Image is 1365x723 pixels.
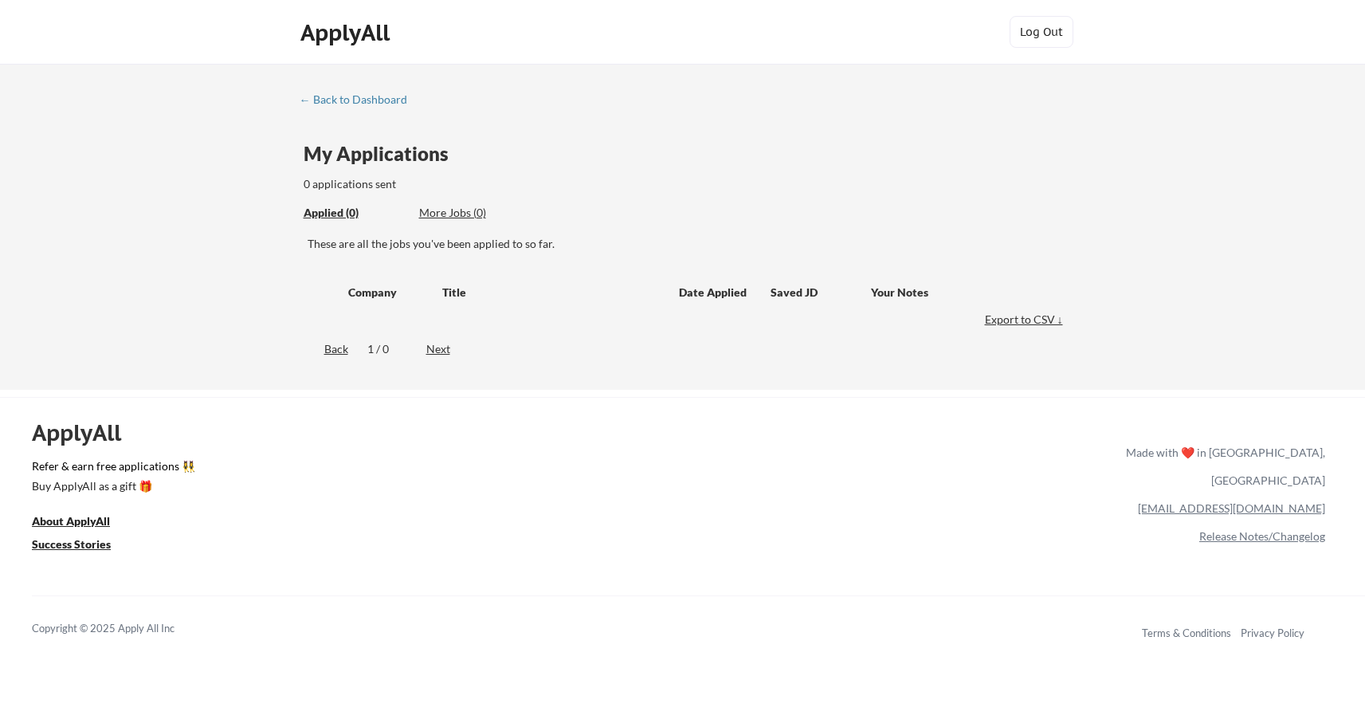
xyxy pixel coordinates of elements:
a: Terms & Conditions [1142,627,1231,639]
a: About ApplyAll [32,513,132,532]
div: My Applications [304,144,461,163]
div: Title [442,285,664,301]
div: ApplyAll [32,419,139,446]
a: Refer & earn free applications 👯‍♀️ [32,461,793,477]
button: Log Out [1010,16,1073,48]
div: Saved JD [771,277,871,306]
div: More Jobs (0) [419,205,536,221]
a: Success Stories [32,536,132,556]
u: About ApplyAll [32,514,110,528]
div: These are job applications we think you'd be a good fit for, but couldn't apply you to automatica... [419,205,536,222]
div: ← Back to Dashboard [300,94,419,105]
a: [EMAIL_ADDRESS][DOMAIN_NAME] [1138,501,1325,515]
div: ApplyAll [300,19,394,46]
div: Made with ❤️ in [GEOGRAPHIC_DATA], [GEOGRAPHIC_DATA] [1120,438,1325,494]
div: Next [426,341,469,357]
div: 1 / 0 [367,341,407,357]
div: Export to CSV ↓ [985,312,1067,328]
div: Buy ApplyAll as a gift 🎁 [32,481,191,492]
a: ← Back to Dashboard [300,93,419,109]
div: Date Applied [679,285,749,301]
u: Success Stories [32,537,111,551]
div: 0 applications sent [304,176,612,192]
div: Company [348,285,428,301]
a: Buy ApplyAll as a gift 🎁 [32,477,191,497]
div: Applied (0) [304,205,407,221]
a: Release Notes/Changelog [1199,529,1325,543]
div: Copyright © 2025 Apply All Inc [32,621,215,637]
a: Privacy Policy [1241,627,1304,639]
div: These are all the jobs you've been applied to so far. [304,205,407,222]
div: Your Notes [871,285,1053,301]
div: These are all the jobs you've been applied to so far. [308,236,1067,252]
div: Back [300,341,348,357]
